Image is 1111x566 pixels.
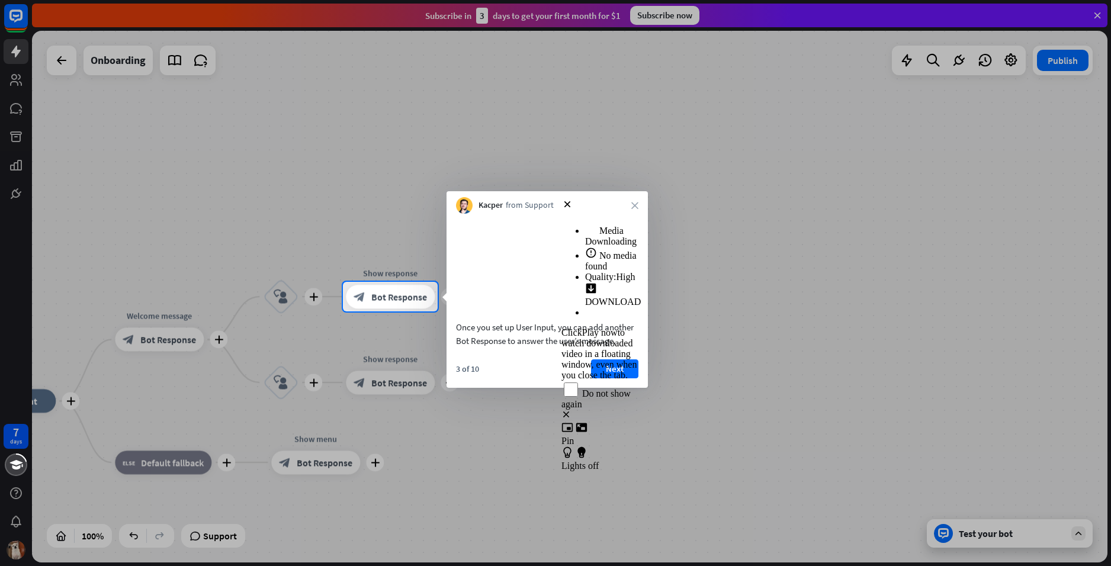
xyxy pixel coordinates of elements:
[371,291,427,303] span: Bot Response
[506,200,554,211] span: from Support
[456,320,638,348] div: Once you set up User Input, you can add another Bot Response to answer the user’s message.
[354,291,365,303] i: block_bot_response
[9,5,45,40] button: Open LiveChat chat widget
[479,200,503,211] span: Kacper
[456,364,479,374] div: 3 of 10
